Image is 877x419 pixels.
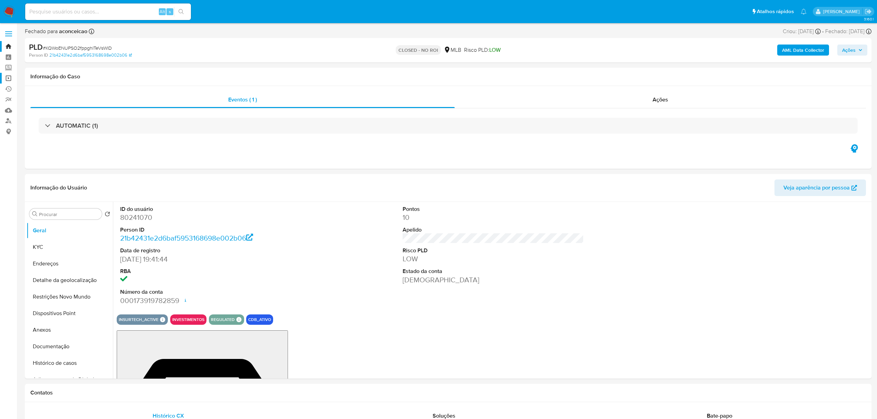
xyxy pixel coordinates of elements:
a: 21b42431e2d6baf5953168698e002b06 [49,52,132,58]
dd: 80241070 [120,213,301,222]
span: s [169,8,171,15]
p: emerson.gomes@mercadopago.com.br [823,8,862,15]
span: Ações [842,45,856,56]
span: # KQWoENUPSO2fppghITeVsWlD [43,45,112,51]
button: Restrições Novo Mundo [27,289,113,305]
button: AML Data Collector [777,45,829,56]
dt: Número da conta [120,288,301,296]
button: Procurar [32,211,38,217]
div: Criou: [DATE] [783,28,821,35]
input: Procurar [39,211,99,217]
b: Person ID [29,52,48,58]
input: Pesquise usuários ou casos... [25,7,191,16]
button: Histórico de casos [27,355,113,371]
b: PLD [29,41,43,52]
dd: 10 [403,213,584,222]
button: KYC [27,239,113,255]
button: Endereços [27,255,113,272]
a: Notificações [801,9,807,14]
span: LOW [489,46,501,54]
dt: Risco PLD [403,247,584,254]
dt: ID do usuário [120,205,301,213]
a: 21b42431e2d6baf5953168698e002b06 [120,233,253,243]
a: Sair [865,8,872,15]
dd: [DATE] 19:41:44 [120,254,301,264]
h1: Informação do Usuário [30,184,87,191]
div: MLB [444,46,461,54]
dt: RBA [120,267,301,275]
button: Adiantamentos de Dinheiro [27,371,113,388]
button: Ações [837,45,867,56]
span: Alt [160,8,165,15]
span: Eventos ( 1 ) [228,96,257,104]
b: aconceicao [58,27,87,35]
dd: LOW [403,254,584,264]
button: Documentação [27,338,113,355]
div: AUTOMATIC (1) [39,118,858,134]
button: Geral [27,222,113,239]
dt: Data de registro [120,247,301,254]
span: Veja aparência por pessoa [783,179,850,196]
dt: Person ID [120,226,301,234]
span: - [822,28,824,35]
span: Ações [653,96,668,104]
dt: Apelido [403,226,584,234]
h1: Informação do Caso [30,73,866,80]
b: AML Data Collector [782,45,824,56]
p: CLOSED - NO ROI [396,45,441,55]
div: Fechado: [DATE] [825,28,871,35]
span: Fechado para [25,28,87,35]
button: Anexos [27,322,113,338]
dd: [DEMOGRAPHIC_DATA] [403,275,584,285]
button: Dispositivos Point [27,305,113,322]
dd: 000173919782859 [120,296,301,305]
dt: Estado da conta [403,267,584,275]
h3: AUTOMATIC (1) [56,122,98,129]
dt: Pontos [403,205,584,213]
button: Detalhe da geolocalização [27,272,113,289]
button: Veja aparência por pessoa [774,179,866,196]
h1: Contatos [30,389,866,396]
span: Risco PLD: [464,46,501,54]
span: Atalhos rápidos [757,8,794,15]
button: Retornar ao pedido padrão [105,211,110,219]
button: search-icon [174,7,188,17]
